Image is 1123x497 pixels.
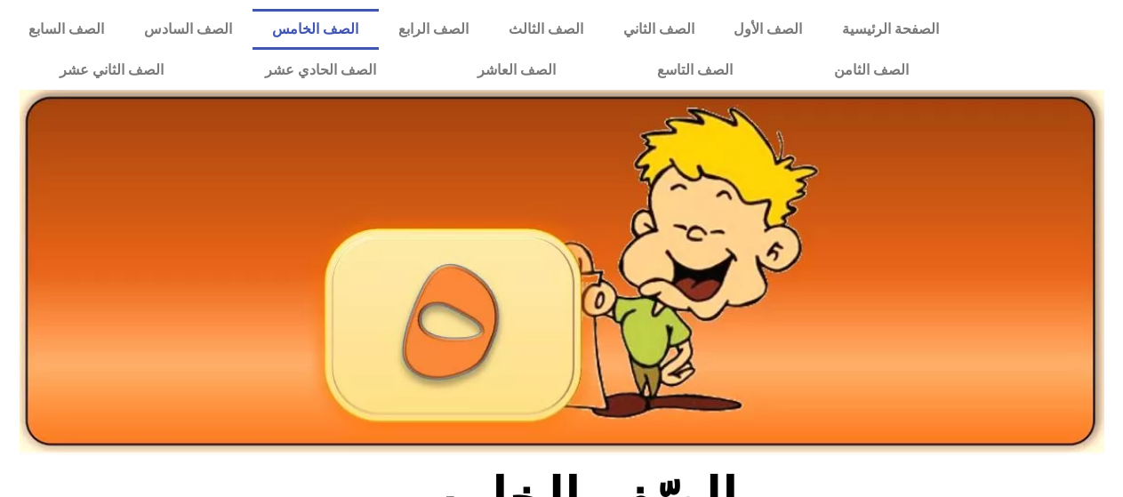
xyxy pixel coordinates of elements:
[822,9,959,50] a: الصفحة الرئيسية
[783,50,959,91] a: الصف الثامن
[488,9,603,50] a: الصف الثالث
[214,50,427,91] a: الصف الحادي عشر
[603,9,714,50] a: الصف الثاني
[253,9,379,50] a: الصف الخامس
[606,50,783,91] a: الصف التاسع
[427,50,606,91] a: الصف العاشر
[124,9,253,50] a: الصف السادس
[9,50,214,91] a: الصف الثاني عشر
[714,9,822,50] a: الصف الأول
[379,9,489,50] a: الصف الرابع
[9,9,124,50] a: الصف السابع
